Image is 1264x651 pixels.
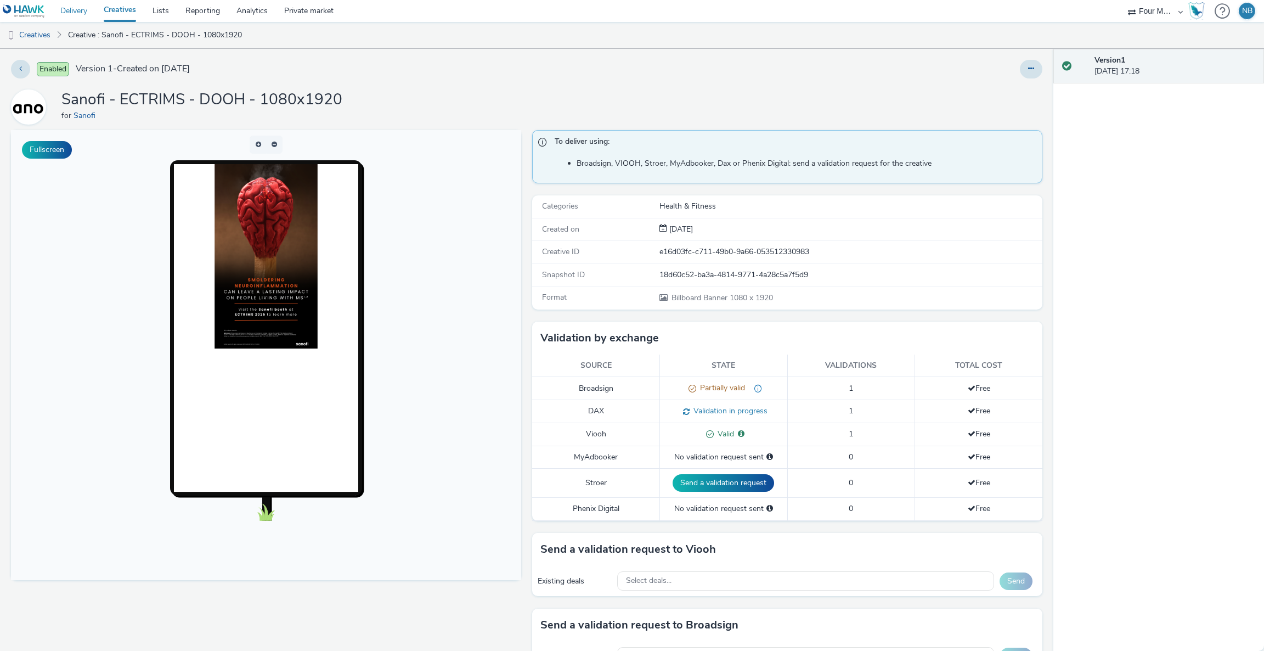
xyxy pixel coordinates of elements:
th: Source [532,355,660,377]
span: Select deals... [626,576,672,586]
button: Fullscreen [22,141,72,159]
span: Version 1 - Created on [DATE] [76,63,190,75]
span: Enabled [37,62,69,76]
div: No validation request sent [665,452,782,463]
span: [DATE] [667,224,693,234]
span: 1 [849,429,853,439]
div: Health & Fitness [659,201,1041,212]
button: Send a validation request [673,474,774,492]
a: Sanofi [74,110,100,121]
th: Total cost [915,355,1043,377]
td: Broadsign [532,377,660,400]
span: Partially valid [696,383,745,393]
h1: Sanofi - ECTRIMS - DOOH - 1080x1920 [61,89,342,110]
span: Valid [714,429,734,439]
span: Free [968,478,990,488]
span: Created on [542,224,579,234]
li: Broadsign, VIOOH, Stroer, MyAdbooker, Dax or Phenix Digital: send a validation request for the cr... [577,158,1036,169]
span: To deliver using: [555,136,1031,150]
td: MyAdbooker [532,446,660,468]
span: Free [968,452,990,462]
img: undefined Logo [3,4,45,18]
td: Stroer [532,469,660,498]
img: dooh [5,30,16,41]
div: [DATE] 17:18 [1094,55,1255,77]
h3: Send a validation request to Broadsign [540,617,738,633]
div: 18d60c52-ba3a-4814-9771-4a28c5a7f5d9 [659,270,1041,280]
span: Validation in progress [690,406,768,416]
a: Creative : Sanofi - ECTRIMS - DOOH - 1080x1920 [63,22,247,48]
span: Free [968,503,990,514]
div: Please select a deal below and click on Send to send a validation request to MyAdbooker. [766,452,773,463]
img: Sanofi [13,91,44,123]
span: 1 [849,406,853,416]
div: NB [1242,3,1252,19]
div: e16d03fc-c711-49b0-9a66-053512330983 [659,246,1041,257]
span: 0 [849,478,853,488]
span: 0 [849,452,853,462]
strong: Version 1 [1094,55,1125,65]
div: It is an PNG, and it has to be JPG [745,383,762,394]
a: Sanofi [11,102,50,112]
th: Validations [787,355,915,377]
div: No validation request sent [665,503,782,514]
button: Send [1000,573,1032,590]
td: DAX [532,400,660,423]
span: Snapshot ID [542,270,585,280]
span: for [61,110,74,121]
div: Existing deals [538,576,612,587]
span: 0 [849,503,853,514]
span: Creative ID [542,246,579,257]
span: Billboard Banner [672,293,730,303]
h3: Validation by exchange [540,330,659,346]
span: 1 [849,383,853,394]
a: Hawk Academy [1188,2,1209,20]
img: Hawk Academy [1188,2,1205,20]
span: Free [968,406,990,416]
h3: Send a validation request to Viooh [540,541,716,558]
td: Viooh [532,423,660,446]
span: 1080 x 1920 [670,293,773,303]
td: Phenix Digital [532,498,660,520]
span: Format [542,292,567,302]
th: State [660,355,788,377]
div: Please select a deal below and click on Send to send a validation request to Phenix Digital. [766,503,773,514]
div: Creation 11 September 2025, 17:18 [667,224,693,235]
span: Categories [542,201,578,211]
img: Advertisement preview [204,34,307,218]
span: Free [968,429,990,439]
span: Free [968,383,990,394]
